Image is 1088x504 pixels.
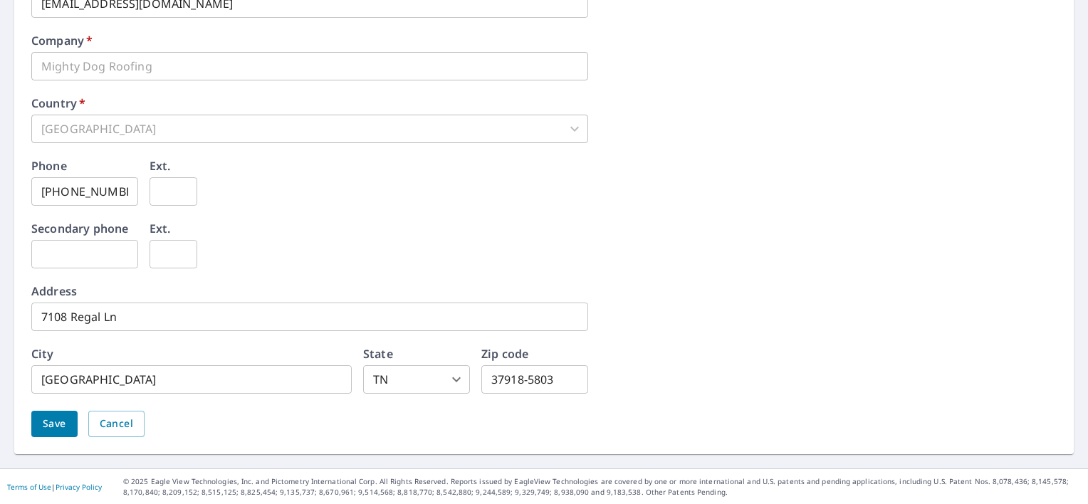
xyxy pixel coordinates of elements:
label: Address [31,285,77,297]
label: State [363,348,393,359]
a: Terms of Use [7,482,51,492]
p: | [7,483,102,491]
a: Privacy Policy [56,482,102,492]
label: Secondary phone [31,223,128,234]
button: Save [31,411,78,437]
div: TN [363,365,470,394]
label: Ext. [150,223,171,234]
label: Company [31,35,93,46]
div: [GEOGRAPHIC_DATA] [31,115,588,143]
span: Save [43,415,66,433]
label: City [31,348,54,359]
span: Cancel [100,415,133,433]
label: Phone [31,160,67,172]
label: Zip code [481,348,528,359]
p: © 2025 Eagle View Technologies, Inc. and Pictometry International Corp. All Rights Reserved. Repo... [123,476,1081,498]
button: Cancel [88,411,145,437]
label: Country [31,98,85,109]
label: Ext. [150,160,171,172]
